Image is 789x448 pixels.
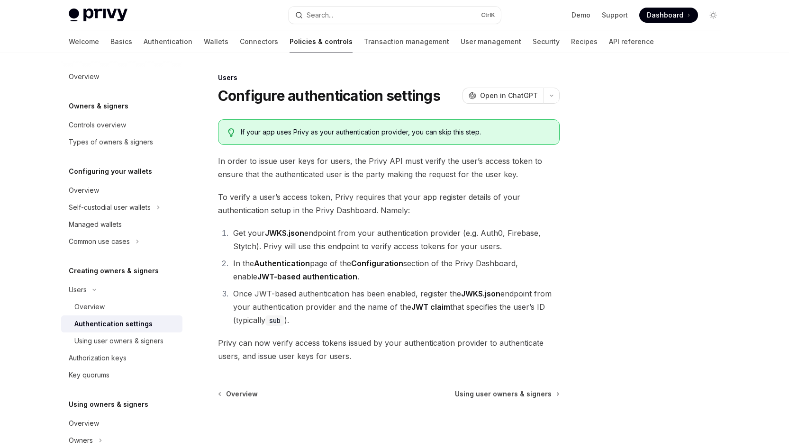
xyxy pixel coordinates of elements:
a: Recipes [571,30,598,53]
div: Users [218,73,560,82]
div: Managed wallets [69,219,122,230]
a: API reference [609,30,654,53]
div: Types of owners & signers [69,136,153,148]
span: Using user owners & signers [455,389,552,399]
a: Overview [61,415,182,432]
a: Security [533,30,560,53]
div: Self-custodial user wallets [69,202,151,213]
a: Welcome [69,30,99,53]
button: Open in ChatGPT [463,88,544,104]
h5: Creating owners & signers [69,265,159,277]
div: Owners [69,435,93,446]
h5: Owners & signers [69,100,128,112]
strong: JWKS.json [265,228,304,238]
strong: Authentication [254,259,310,268]
span: In order to issue user keys for users, the Privy API must verify the user’s access token to ensur... [218,154,560,181]
a: Overview [61,182,182,199]
a: Connectors [240,30,278,53]
button: Open search [289,7,501,24]
button: Toggle Common use cases section [61,233,182,250]
a: Overview [219,389,258,399]
div: Common use cases [69,236,130,247]
li: In the page of the section of the Privy Dashboard, enable . [230,257,560,283]
a: Using user owners & signers [61,332,182,349]
div: Controls overview [69,119,126,131]
a: Demo [571,10,590,20]
div: Overview [69,185,99,196]
strong: Configuration [351,259,403,268]
span: Overview [226,389,258,399]
h5: Configuring your wallets [69,166,152,177]
svg: Tip [228,128,235,137]
a: Basics [110,30,132,53]
span: Ctrl K [481,11,495,19]
div: Users [69,284,87,296]
div: Overview [74,301,105,313]
strong: JWT claim [411,302,450,312]
a: Controls overview [61,116,182,134]
button: Toggle Users section [61,281,182,298]
span: To verify a user’s access token, Privy requires that your app register details of your authentica... [218,190,560,217]
a: Overview [61,298,182,315]
button: Toggle dark mode [706,8,721,23]
a: Policies & controls [290,30,353,53]
a: Support [602,10,628,20]
a: Managed wallets [61,216,182,233]
a: Authentication settings [61,315,182,332]
a: Dashboard [639,8,698,23]
a: Authorization keys [61,349,182,367]
span: Open in ChatGPT [480,91,538,100]
a: Overview [61,68,182,85]
div: Search... [307,9,333,21]
div: Key quorums [69,369,109,381]
a: User management [461,30,521,53]
button: Toggle Self-custodial user wallets section [61,199,182,216]
a: Key quorums [61,367,182,384]
li: Once JWT-based authentication has been enabled, register the endpoint from your authentication pr... [230,287,560,327]
div: If your app uses Privy as your authentication provider, you can skip this step. [241,127,549,137]
div: Authentication settings [74,318,153,330]
a: Using user owners & signers [455,389,559,399]
div: Authorization keys [69,352,127,364]
a: Wallets [204,30,228,53]
span: Dashboard [647,10,683,20]
a: Authentication [144,30,192,53]
h1: Configure authentication settings [218,87,440,104]
div: Using user owners & signers [74,335,163,347]
strong: JWKS.json [461,289,500,298]
code: sub [265,315,284,326]
img: light logo [69,9,127,22]
span: Privy can now verify access tokens issued by your authentication provider to authenticate users, ... [218,336,560,363]
div: Overview [69,418,99,429]
a: Transaction management [364,30,449,53]
a: Types of owners & signers [61,134,182,151]
strong: JWT-based authentication [257,272,357,281]
li: Get your endpoint from your authentication provider (e.g. Auth0, Firebase, Stytch). Privy will us... [230,226,560,253]
div: Overview [69,71,99,82]
h5: Using owners & signers [69,399,148,410]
